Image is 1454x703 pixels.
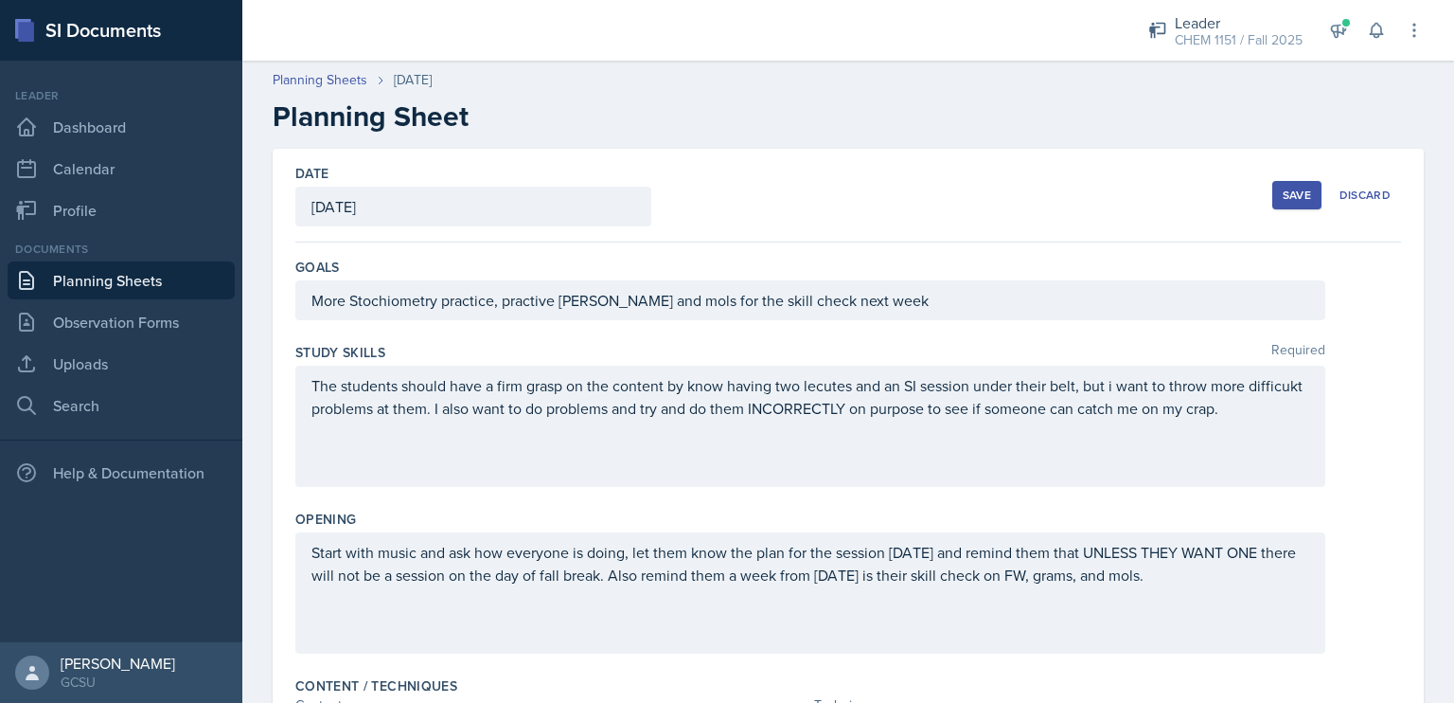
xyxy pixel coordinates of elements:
[1175,11,1303,34] div: Leader
[273,99,1424,134] h2: Planning Sheet
[273,70,367,90] a: Planning Sheets
[311,374,1309,420] p: The students should have a firm grasp on the content by know having two lecutes and an SI session...
[61,654,175,673] div: [PERSON_NAME]
[295,343,385,362] label: Study Skills
[8,241,235,258] div: Documents
[8,150,235,188] a: Calendar
[295,510,356,529] label: Opening
[295,164,328,183] label: Date
[8,345,235,383] a: Uploads
[1271,343,1325,362] span: Required
[1272,181,1321,209] button: Save
[1339,188,1391,203] div: Discard
[8,303,235,341] a: Observation Forms
[8,191,235,229] a: Profile
[8,261,235,299] a: Planning Sheets
[8,454,235,492] div: Help & Documentation
[295,676,457,695] label: Content / Techniques
[394,70,432,90] div: [DATE]
[1329,181,1401,209] button: Discard
[8,87,235,104] div: Leader
[311,289,1309,312] p: More Stochiometry practice, practive [PERSON_NAME] and mols for the skill check next week
[295,258,340,277] label: Goals
[8,108,235,146] a: Dashboard
[61,673,175,692] div: GCSU
[311,541,1309,586] p: Start with music and ask how everyone is doing, let them know the plan for the session [DATE] and...
[1175,30,1303,50] div: CHEM 1151 / Fall 2025
[8,387,235,424] a: Search
[1283,188,1311,203] div: Save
